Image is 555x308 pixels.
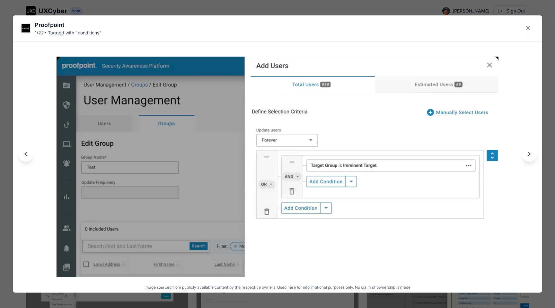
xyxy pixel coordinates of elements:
p: Image sourced from publicly available content by the respective owners. Used here for information... [15,285,540,290]
div: 1 / 22 • Tagged with " conditions " [35,30,101,36]
button: Close lightbox [522,22,534,35]
button: Next image [522,146,537,162]
img: Proofpoint logo [21,23,31,33]
div: Proofpoint [35,21,101,30]
img: Proofpoint image 1 [57,57,498,277]
button: Previous image [18,146,33,162]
